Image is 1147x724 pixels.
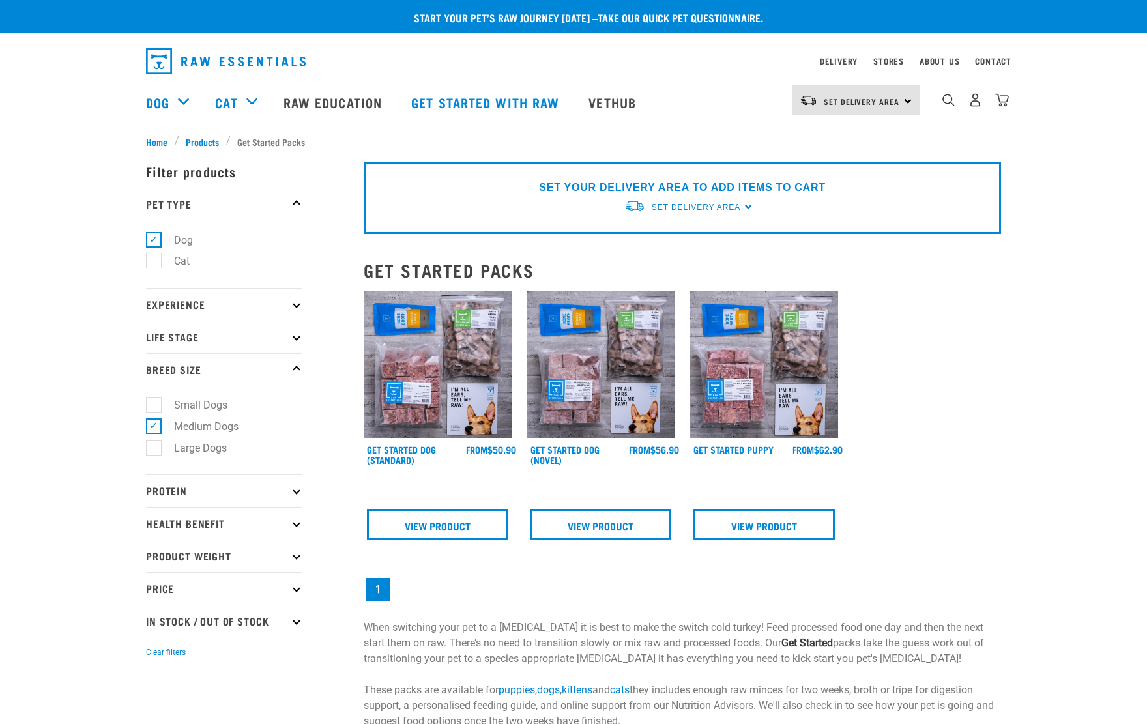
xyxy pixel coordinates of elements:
[146,188,302,220] p: Pet Type
[146,93,169,112] a: Dog
[942,94,955,106] img: home-icon-1@2x.png
[270,76,398,128] a: Raw Education
[792,444,843,455] div: $62.90
[792,447,814,452] span: FROM
[153,397,233,413] label: Small Dogs
[781,637,833,649] strong: Get Started
[920,59,959,63] a: About Us
[179,135,226,149] a: Products
[146,605,302,637] p: In Stock / Out Of Stock
[820,59,858,63] a: Delivery
[215,93,237,112] a: Cat
[146,288,302,321] p: Experience
[693,447,774,452] a: Get Started Puppy
[146,48,306,74] img: Raw Essentials Logo
[968,93,982,107] img: user.png
[146,540,302,572] p: Product Weight
[693,509,835,540] a: View Product
[146,353,302,386] p: Breed Size
[367,509,508,540] a: View Product
[366,578,390,601] a: Page 1
[146,572,302,605] p: Price
[146,135,167,149] span: Home
[146,474,302,507] p: Protein
[146,135,175,149] a: Home
[186,135,219,149] span: Products
[466,444,516,455] div: $50.90
[995,93,1009,107] img: home-icon@2x.png
[629,444,679,455] div: $56.90
[975,59,1011,63] a: Contact
[652,203,740,212] span: Set Delivery Area
[367,447,436,462] a: Get Started Dog (Standard)
[146,321,302,353] p: Life Stage
[539,180,825,195] p: SET YOUR DELIVERY AREA TO ADD ITEMS TO CART
[364,575,1001,604] nav: pagination
[824,99,899,104] span: Set Delivery Area
[537,684,560,696] a: dogs
[146,155,302,188] p: Filter products
[153,232,198,248] label: Dog
[575,76,652,128] a: Vethub
[530,447,600,462] a: Get Started Dog (Novel)
[466,447,487,452] span: FROM
[562,684,592,696] a: kittens
[146,135,1001,149] nav: breadcrumbs
[598,14,763,20] a: take our quick pet questionnaire.
[136,43,1011,80] nav: dropdown navigation
[398,76,575,128] a: Get started with Raw
[146,507,302,540] p: Health Benefit
[610,684,630,696] a: cats
[499,684,535,696] a: puppies
[146,646,186,658] button: Clear filters
[364,291,512,439] img: NSP Dog Standard Update
[800,94,817,106] img: van-moving.png
[153,253,195,269] label: Cat
[364,260,1001,280] h2: Get Started Packs
[153,418,244,435] label: Medium Dogs
[873,59,904,63] a: Stores
[629,447,650,452] span: FROM
[527,291,675,439] img: NSP Dog Novel Update
[624,199,645,213] img: van-moving.png
[530,509,672,540] a: View Product
[690,291,838,439] img: NPS Puppy Update
[153,440,232,456] label: Large Dogs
